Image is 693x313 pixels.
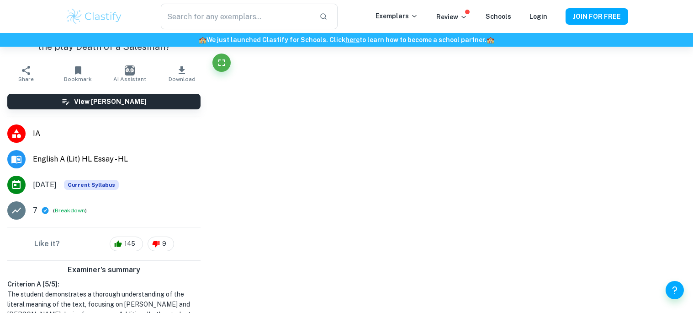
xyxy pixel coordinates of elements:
button: Bookmark [52,61,104,86]
span: 🏫 [199,36,206,43]
span: AI Assistant [113,76,146,82]
img: AI Assistant [125,65,135,76]
span: 145 [119,239,140,248]
p: 7 [33,205,37,216]
span: ( ) [53,206,87,215]
h6: Like it? [34,238,60,249]
button: JOIN FOR FREE [566,8,628,25]
h6: Criterion A [ 5 / 5 ]: [7,279,201,289]
button: View [PERSON_NAME] [7,94,201,109]
button: Breakdown [55,206,85,215]
button: Fullscreen [212,54,231,72]
img: Clastify logo [65,7,123,26]
span: English A (Lit) HL Essay - HL [33,154,201,165]
span: [DATE] [33,179,57,190]
a: here [345,36,360,43]
div: 9 [148,237,174,251]
h6: We just launched Clastify for Schools. Click to learn how to become a school partner. [2,35,691,45]
button: AI Assistant [104,61,156,86]
span: 9 [157,239,171,248]
a: Login [529,13,547,20]
button: Download [156,61,208,86]
h6: Examiner's summary [4,264,204,275]
a: Schools [486,13,511,20]
span: IA [33,128,201,139]
p: Review [436,12,467,22]
p: Exemplars [376,11,418,21]
span: Share [18,76,34,82]
span: Download [169,76,196,82]
div: 145 [110,237,143,251]
button: Help and Feedback [666,281,684,299]
div: This exemplar is based on the current syllabus. Feel free to refer to it for inspiration/ideas wh... [64,180,119,190]
span: Bookmark [64,76,92,82]
input: Search for any exemplars... [161,4,312,29]
h6: View [PERSON_NAME] [74,97,147,107]
span: Current Syllabus [64,180,119,190]
span: 🏫 [487,36,494,43]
